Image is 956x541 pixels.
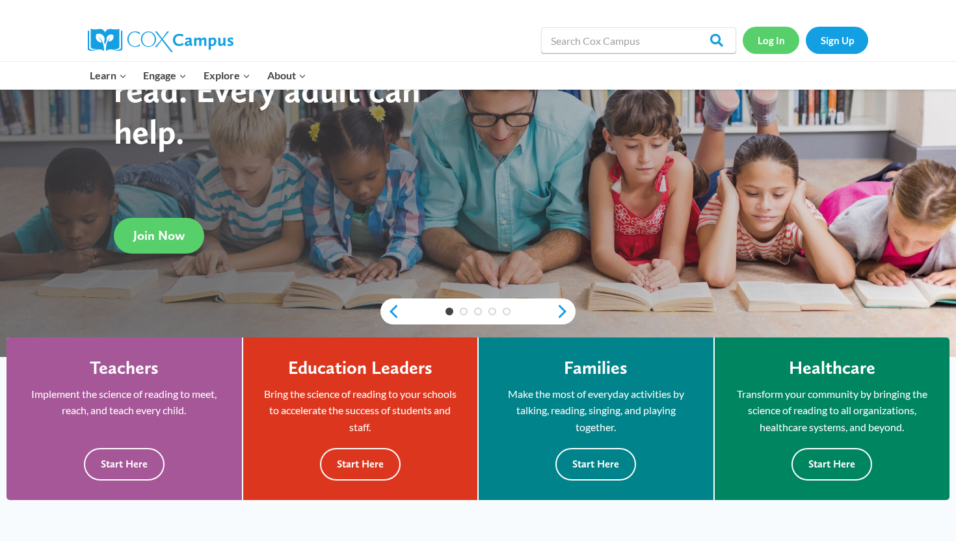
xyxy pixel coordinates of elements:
[288,357,432,379] h4: Education Leaders
[564,357,628,379] h4: Families
[243,337,478,500] a: Education Leaders Bring the science of reading to your schools to accelerate the success of stude...
[474,308,482,315] a: 3
[556,304,576,319] a: next
[791,448,872,480] button: Start Here
[789,357,875,379] h4: Healthcare
[259,62,315,89] button: Child menu of About
[26,386,222,419] p: Implement the science of reading to meet, reach, and teach every child.
[743,27,799,53] a: Log In
[734,386,931,436] p: Transform your community by bringing the science of reading to all organizations, healthcare syst...
[541,27,736,53] input: Search Cox Campus
[380,304,400,319] a: previous
[81,62,314,89] nav: Primary Navigation
[715,337,950,500] a: Healthcare Transform your community by bringing the science of reading to all organizations, heal...
[555,448,636,480] button: Start Here
[445,308,453,315] a: 1
[88,29,233,52] img: Cox Campus
[498,386,694,436] p: Make the most of everyday activities by talking, reading, singing, and playing together.
[114,218,204,254] a: Join Now
[320,448,401,480] button: Start Here
[503,308,511,315] a: 5
[263,386,458,436] p: Bring the science of reading to your schools to accelerate the success of students and staff.
[460,308,468,315] a: 2
[488,308,496,315] a: 4
[90,357,159,379] h4: Teachers
[84,448,165,480] button: Start Here
[380,298,576,324] div: content slider buttons
[479,337,713,500] a: Families Make the most of everyday activities by talking, reading, singing, and playing together....
[743,27,868,53] nav: Secondary Navigation
[133,228,185,243] span: Join Now
[806,27,868,53] a: Sign Up
[81,62,135,89] button: Child menu of Learn
[7,337,242,500] a: Teachers Implement the science of reading to meet, reach, and teach every child. Start Here
[195,62,259,89] button: Child menu of Explore
[114,28,449,152] strong: Every child deserves to read. Every adult can help.
[135,62,196,89] button: Child menu of Engage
